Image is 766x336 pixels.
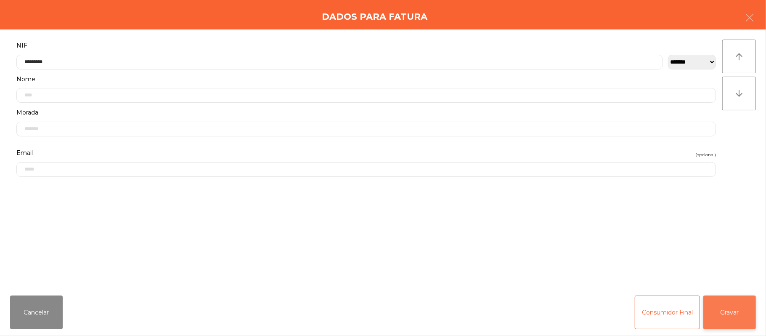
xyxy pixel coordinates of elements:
i: arrow_downward [734,88,744,99]
button: Consumidor Final [635,296,700,329]
button: Cancelar [10,296,63,329]
h4: Dados para Fatura [322,11,427,23]
button: arrow_upward [722,40,756,73]
i: arrow_upward [734,51,744,61]
span: Morada [16,107,38,118]
span: Email [16,147,33,159]
button: Gravar [703,296,756,329]
span: Nome [16,74,35,85]
span: (opcional) [695,151,716,159]
span: NIF [16,40,27,51]
button: arrow_downward [722,77,756,110]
